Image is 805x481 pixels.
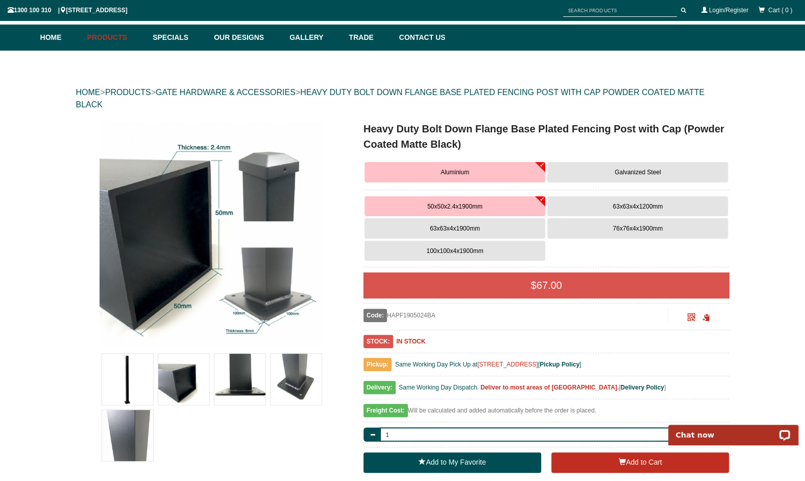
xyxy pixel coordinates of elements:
span: 50x50x2.4x1900mm [427,203,482,210]
button: 76x76x4x1900mm [547,218,728,239]
a: Click to enlarge and scan to share. [688,315,695,322]
a: Pickup Policy [540,361,579,368]
span: 100x100x4x1900mm [426,247,483,255]
a: PRODUCTS [105,88,151,97]
span: Click to copy the URL [702,314,710,322]
span: 63x63x4x1900mm [430,225,480,232]
span: Freight Cost: [363,404,408,417]
a: Heavy Duty Bolt Down Flange Base Plated Fencing Post with Cap (Powder Coated Matte Black) - Alumi... [77,121,347,346]
span: Aluminium [441,169,469,176]
div: HAPF1905024BA [363,309,668,322]
div: $ [363,272,729,298]
div: Will be calculated and added automatically before the order is placed. [363,404,729,422]
span: Delivery: [363,381,396,394]
div: [ ] [363,381,729,399]
span: Cart ( 0 ) [768,7,792,14]
button: Galvanized Steel [547,162,728,182]
span: Same Working Day Pick Up at [ ] [395,361,581,368]
span: 1300 100 310 | [STREET_ADDRESS] [8,7,128,14]
b: IN STOCK [396,338,425,345]
a: Home [40,25,82,51]
img: Heavy Duty Bolt Down Flange Base Plated Fencing Post with Cap (Powder Coated Matte Black) [158,354,209,405]
span: 76x76x4x1900mm [613,225,663,232]
a: GATE HARDWARE & ACCESSORIES [156,88,296,97]
span: Pickup: [363,358,392,371]
a: Login/Register [709,7,748,14]
div: > > > [76,76,729,121]
img: Heavy Duty Bolt Down Flange Base Plated Fencing Post with Cap (Powder Coated Matte Black) [102,410,153,461]
span: Galvanized Steel [615,169,661,176]
span: Code: [363,309,387,322]
a: Trade [344,25,394,51]
button: 50x50x2.4x1900mm [364,196,545,217]
button: 100x100x4x1900mm [364,241,545,261]
span: STOCK: [363,335,393,348]
a: Specials [148,25,209,51]
button: Add to Cart [551,452,729,473]
img: Heavy Duty Bolt Down Flange Base Plated Fencing Post with Cap (Powder Coated Matte Black) [214,354,265,405]
img: Heavy Duty Bolt Down Flange Base Plated Fencing Post with Cap (Powder Coated Matte Black) [102,354,153,405]
a: Our Designs [209,25,284,51]
a: [STREET_ADDRESS] [477,361,538,368]
span: Same Working Day Dispatch. [399,384,479,391]
button: 63x63x4x1900mm [364,218,545,239]
span: 67.00 [536,280,562,291]
img: Heavy Duty Bolt Down Flange Base Plated Fencing Post with Cap (Powder Coated Matte Black) [271,354,322,405]
a: Gallery [284,25,344,51]
img: Heavy Duty Bolt Down Flange Base Plated Fencing Post with Cap (Powder Coated Matte Black) - Alumi... [100,121,324,346]
iframe: LiveChat chat widget [662,413,805,445]
a: Delivery Policy [620,384,664,391]
input: SEARCH PRODUCTS [563,4,677,17]
a: HEAVY DUTY BOLT DOWN FLANGE BASE PLATED FENCING POST WITH CAP POWDER COATED MATTE BLACK [76,88,704,109]
a: HOME [76,88,101,97]
a: Contact Us [394,25,446,51]
a: Add to My Favorite [363,452,541,473]
h1: Heavy Duty Bolt Down Flange Base Plated Fencing Post with Cap (Powder Coated Matte Black) [363,121,729,152]
button: 63x63x4x1200mm [547,196,728,217]
span: 63x63x4x1200mm [613,203,663,210]
b: Deliver to most areas of [GEOGRAPHIC_DATA]. [480,384,619,391]
button: Aluminium [364,162,545,182]
a: Products [82,25,148,51]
